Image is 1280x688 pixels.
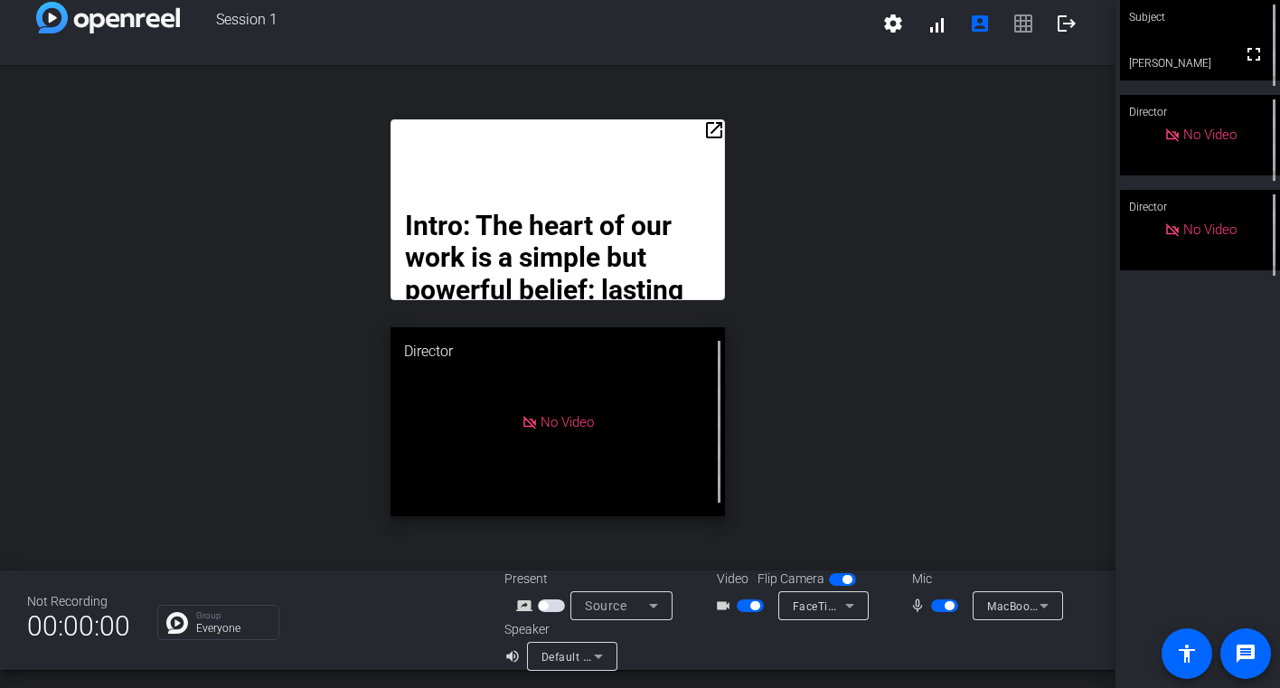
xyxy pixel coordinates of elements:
[27,604,130,648] span: 00:00:00
[541,413,594,429] span: No Video
[504,646,526,667] mat-icon: volume_up
[758,570,824,589] span: Flip Camera
[516,595,538,617] mat-icon: screen_share_outline
[1176,643,1198,664] mat-icon: accessibility
[166,612,188,634] img: Chat Icon
[27,592,130,611] div: Not Recording
[391,327,725,376] div: Director
[882,13,904,34] mat-icon: settings
[405,210,710,368] strong: Intro: The heart of our work is a simple but powerful belief: lasting change starts with people -...
[504,620,613,639] div: Speaker
[1120,190,1280,224] div: Director
[987,598,1168,613] span: MacBook Air Microphone (Built-in)
[909,595,931,617] mat-icon: mic_none
[793,598,978,613] span: FaceTime HD Camera (C4E1:9BFB)
[969,13,991,34] mat-icon: account_box
[196,623,269,634] p: Everyone
[715,595,737,617] mat-icon: videocam_outline
[180,2,871,45] span: Session 1
[894,570,1075,589] div: Mic
[1243,43,1265,65] mat-icon: fullscreen
[1183,221,1237,238] span: No Video
[585,598,626,613] span: Source
[1056,13,1078,34] mat-icon: logout
[1120,95,1280,129] div: Director
[1183,127,1237,143] span: No Video
[717,570,748,589] span: Video
[36,2,180,33] img: white-gradient.svg
[915,2,958,45] button: signal_cellular_alt
[504,570,685,589] div: Present
[196,611,269,620] p: Group
[1235,643,1256,664] mat-icon: message
[703,119,725,141] mat-icon: open_in_new
[541,649,756,664] span: Default - MacBook Air Speakers (Built-in)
